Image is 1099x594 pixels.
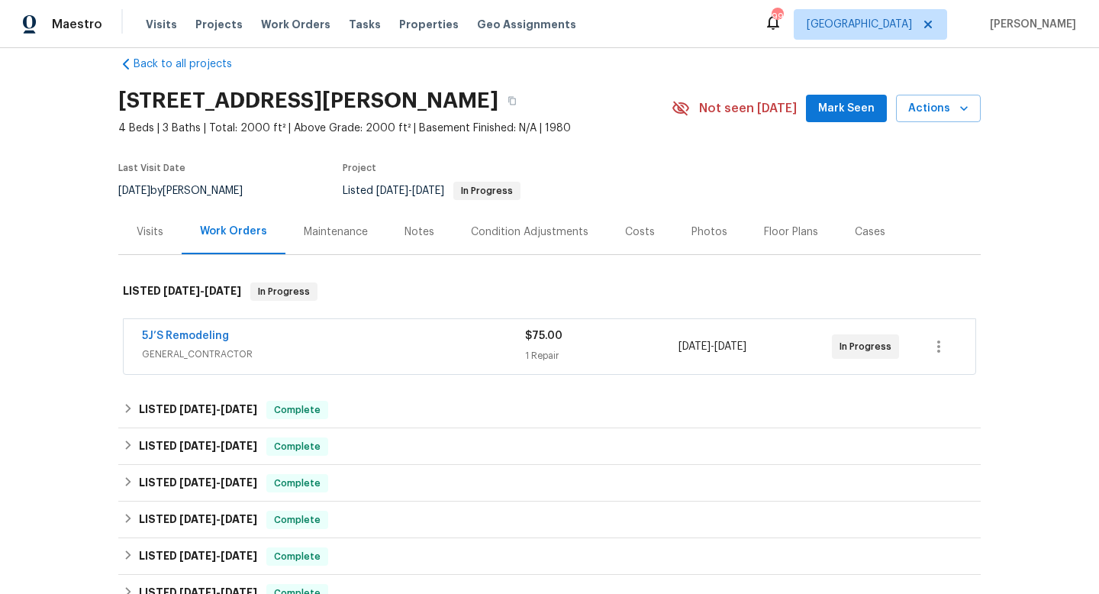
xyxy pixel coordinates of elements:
[142,347,525,362] span: GENERAL_CONTRACTOR
[678,341,711,352] span: [DATE]
[806,95,887,123] button: Mark Seen
[343,163,376,173] span: Project
[179,477,257,488] span: -
[343,186,520,196] span: Listed
[221,477,257,488] span: [DATE]
[139,547,257,566] h6: LISTED
[200,224,267,239] div: Work Orders
[268,512,327,528] span: Complete
[455,186,519,195] span: In Progress
[118,392,981,428] div: LISTED [DATE]-[DATE]Complete
[123,282,241,301] h6: LISTED
[179,404,257,415] span: -
[118,163,185,173] span: Last Visit Date
[179,441,216,451] span: [DATE]
[118,93,498,108] h2: [STREET_ADDRESS][PERSON_NAME]
[118,182,261,200] div: by [PERSON_NAME]
[399,17,459,32] span: Properties
[118,502,981,538] div: LISTED [DATE]-[DATE]Complete
[163,286,241,296] span: -
[714,341,746,352] span: [DATE]
[52,17,102,32] span: Maestro
[139,437,257,456] h6: LISTED
[118,428,981,465] div: LISTED [DATE]-[DATE]Complete
[205,286,241,296] span: [DATE]
[179,514,216,525] span: [DATE]
[477,17,576,32] span: Geo Assignments
[146,17,177,32] span: Visits
[268,476,327,491] span: Complete
[699,101,797,116] span: Not seen [DATE]
[139,401,257,419] h6: LISTED
[908,99,968,118] span: Actions
[137,224,163,240] div: Visits
[376,186,408,196] span: [DATE]
[179,550,216,561] span: [DATE]
[221,404,257,415] span: [DATE]
[139,511,257,529] h6: LISTED
[221,514,257,525] span: [DATE]
[376,186,444,196] span: -
[412,186,444,196] span: [DATE]
[179,514,257,525] span: -
[118,56,265,72] a: Back to all projects
[179,477,216,488] span: [DATE]
[349,19,381,30] span: Tasks
[261,17,330,32] span: Work Orders
[678,339,746,354] span: -
[984,17,1076,32] span: [PERSON_NAME]
[691,224,727,240] div: Photos
[268,439,327,454] span: Complete
[625,224,655,240] div: Costs
[142,331,229,341] a: 5J’S Remodeling
[764,224,818,240] div: Floor Plans
[268,549,327,564] span: Complete
[179,404,216,415] span: [DATE]
[404,224,434,240] div: Notes
[471,224,588,240] div: Condition Adjustments
[221,550,257,561] span: [DATE]
[807,17,912,32] span: [GEOGRAPHIC_DATA]
[163,286,200,296] span: [DATE]
[772,9,782,24] div: 99
[179,441,257,451] span: -
[179,550,257,561] span: -
[118,267,981,316] div: LISTED [DATE]-[DATE]In Progress
[252,284,316,299] span: In Progress
[118,186,150,196] span: [DATE]
[139,474,257,492] h6: LISTED
[304,224,368,240] div: Maintenance
[195,17,243,32] span: Projects
[525,348,678,363] div: 1 Repair
[896,95,981,123] button: Actions
[818,99,875,118] span: Mark Seen
[840,339,898,354] span: In Progress
[118,465,981,502] div: LISTED [DATE]-[DATE]Complete
[118,538,981,575] div: LISTED [DATE]-[DATE]Complete
[525,331,562,341] span: $75.00
[221,441,257,451] span: [DATE]
[268,402,327,418] span: Complete
[855,224,885,240] div: Cases
[498,87,526,115] button: Copy Address
[118,121,672,136] span: 4 Beds | 3 Baths | Total: 2000 ft² | Above Grade: 2000 ft² | Basement Finished: N/A | 1980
